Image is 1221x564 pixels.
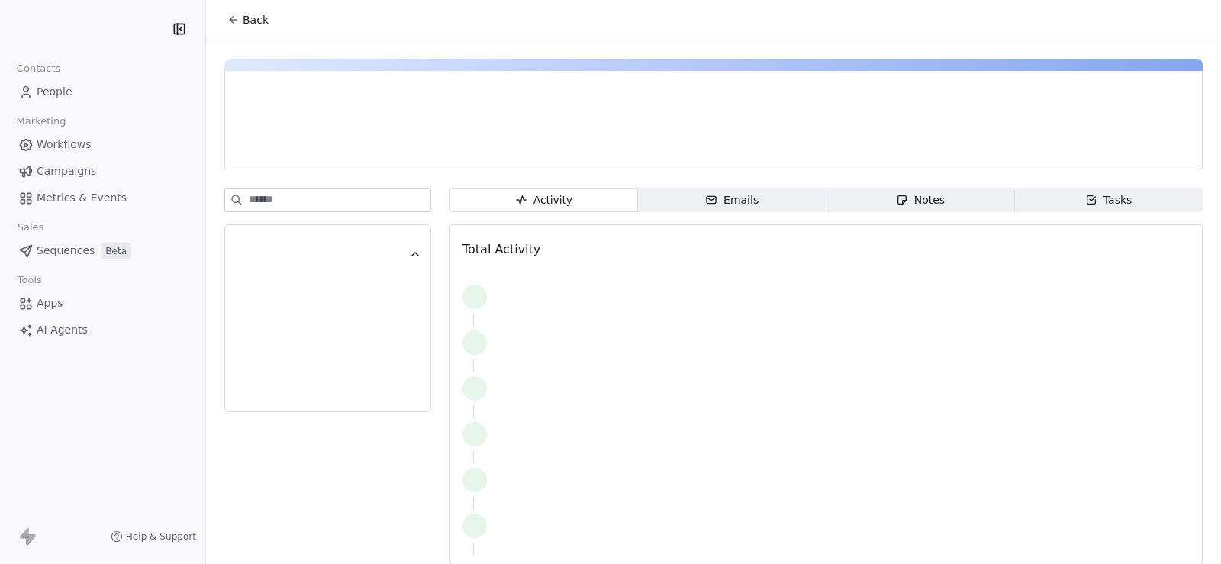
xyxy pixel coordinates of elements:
span: Contacts [10,57,67,80]
span: Back [243,12,269,27]
div: Tasks [1085,192,1132,208]
a: AI Agents [12,317,193,343]
a: Apps [12,291,193,316]
a: People [12,79,193,105]
span: Help & Support [126,530,196,543]
span: Sequences [37,243,95,259]
a: Help & Support [111,530,196,543]
span: Sales [11,216,50,239]
span: Workflows [37,137,92,153]
span: Metrics & Events [37,190,127,206]
span: Marketing [10,110,72,133]
div: Emails [705,192,759,208]
a: Metrics & Events [12,185,193,211]
span: Apps [37,295,63,311]
span: Beta [101,243,131,259]
span: Campaigns [37,163,96,179]
a: Workflows [12,132,193,157]
button: Back [218,6,278,34]
span: AI Agents [37,322,88,338]
span: Total Activity [462,242,540,256]
a: Campaigns [12,159,193,184]
span: People [37,84,72,100]
div: Notes [896,192,945,208]
a: SequencesBeta [12,238,193,263]
span: Tools [11,269,48,292]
